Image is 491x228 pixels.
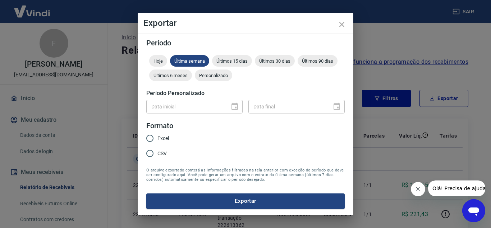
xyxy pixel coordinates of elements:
input: DD/MM/YYYY [146,100,225,113]
input: DD/MM/YYYY [248,100,327,113]
h4: Exportar [143,19,348,27]
div: Última semana [170,55,209,67]
div: Últimos 15 dias [212,55,252,67]
div: Últimos 30 dias [255,55,295,67]
span: O arquivo exportado conterá as informações filtradas na tela anterior com exceção do período que ... [146,168,345,182]
div: Últimos 6 meses [149,70,192,81]
iframe: Botão para abrir a janela de mensagens [462,199,485,222]
span: Últimos 90 dias [298,58,338,64]
iframe: Fechar mensagem [411,182,425,196]
button: close [333,16,350,33]
div: Hoje [149,55,167,67]
span: Últimos 6 meses [149,73,192,78]
span: Personalizado [195,73,232,78]
span: Últimos 30 dias [255,58,295,64]
span: Últimos 15 dias [212,58,252,64]
h5: Período [146,39,345,46]
span: Olá! Precisa de ajuda? [4,5,60,11]
legend: Formato [146,121,173,131]
button: Exportar [146,193,345,209]
h5: Período Personalizado [146,90,345,97]
div: Personalizado [195,70,232,81]
iframe: Mensagem da empresa [428,180,485,196]
span: Hoje [149,58,167,64]
span: Última semana [170,58,209,64]
div: Últimos 90 dias [298,55,338,67]
span: Excel [157,135,169,142]
span: CSV [157,150,167,157]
